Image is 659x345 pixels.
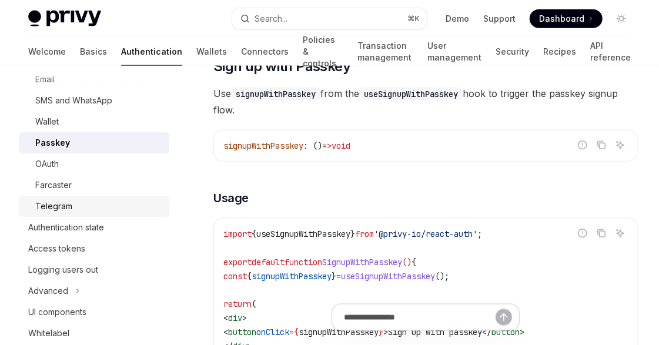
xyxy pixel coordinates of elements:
[530,9,603,28] a: Dashboard
[247,271,252,282] span: {
[332,140,350,151] span: void
[496,38,529,66] a: Security
[252,229,256,239] span: {
[19,280,169,302] button: Toggle Advanced section
[223,299,252,310] span: return
[341,271,435,282] span: useSignupWithPasskey
[612,9,631,28] button: Toggle dark mode
[303,38,343,66] a: Policies & controls
[322,257,402,267] span: SignupWithPasskey
[28,11,101,27] img: light logo
[28,305,86,319] div: UI components
[19,238,169,259] a: Access tokens
[575,226,590,241] button: Report incorrect code
[483,13,516,25] a: Support
[446,13,469,25] a: Demo
[231,88,320,101] code: signupWithPasskey
[613,138,628,153] button: Ask AI
[35,93,112,108] div: SMS and WhatsApp
[35,178,72,192] div: Farcaster
[28,242,85,256] div: Access tokens
[80,38,107,66] a: Basics
[543,38,576,66] a: Recipes
[303,140,322,151] span: : ()
[322,140,332,151] span: =>
[223,140,303,151] span: signupWithPasskey
[435,271,449,282] span: ();
[539,13,584,25] span: Dashboard
[28,326,69,340] div: Whitelabel
[232,8,427,29] button: Open search
[19,302,169,323] a: UI components
[19,175,169,196] a: Farcaster
[121,38,182,66] a: Authentication
[213,85,638,118] span: Use from the hook to trigger the passkey signup flow.
[252,299,256,310] span: (
[35,157,59,171] div: OAuth
[28,220,104,235] div: Authentication state
[412,257,416,267] span: {
[19,132,169,153] a: Passkey
[285,257,322,267] span: function
[19,153,169,175] a: OAuth
[477,229,482,239] span: ;
[35,115,59,129] div: Wallet
[28,263,98,277] div: Logging users out
[19,323,169,344] a: Whitelabel
[28,284,68,298] div: Advanced
[256,229,350,239] span: useSignupWithPasskey
[223,229,252,239] span: import
[402,257,412,267] span: ()
[344,304,496,330] input: Ask a question...
[19,90,169,111] a: SMS and WhatsApp
[590,38,631,66] a: API reference
[223,257,252,267] span: export
[357,38,413,66] a: Transaction management
[255,12,287,26] div: Search...
[213,57,350,76] span: Sign up with Passkey
[252,257,285,267] span: default
[575,138,590,153] button: Report incorrect code
[496,309,512,326] button: Send message
[594,226,609,241] button: Copy the contents from the code block
[35,199,72,213] div: Telegram
[19,111,169,132] a: Wallet
[359,88,463,101] code: useSignupWithPasskey
[35,136,70,150] div: Passkey
[19,217,169,238] a: Authentication state
[336,271,341,282] span: =
[252,271,332,282] span: signupWithPasskey
[241,38,289,66] a: Connectors
[19,259,169,280] a: Logging users out
[196,38,227,66] a: Wallets
[355,229,374,239] span: from
[350,229,355,239] span: }
[613,226,628,241] button: Ask AI
[332,271,336,282] span: }
[213,190,249,206] span: Usage
[28,38,66,66] a: Welcome
[427,38,481,66] a: User management
[374,229,477,239] span: '@privy-io/react-auth'
[407,14,420,24] span: ⌘ K
[223,271,247,282] span: const
[594,138,609,153] button: Copy the contents from the code block
[19,196,169,217] a: Telegram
